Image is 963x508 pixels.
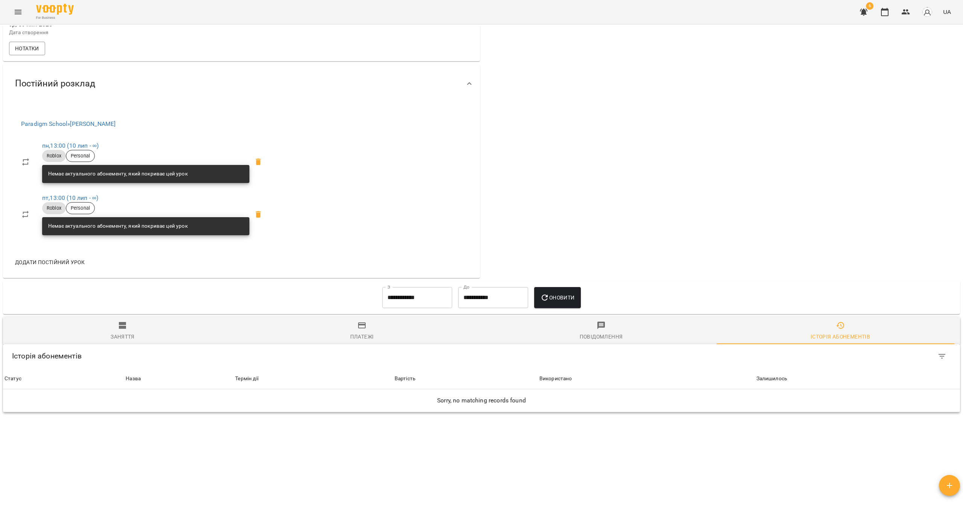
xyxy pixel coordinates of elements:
[12,350,507,362] h6: Історія абонементів
[350,332,374,341] div: Платежі
[9,42,45,55] button: Нотатки
[866,2,873,10] span: 6
[42,142,99,149] a: пн,13:00 (10 лип - ∞)
[395,374,536,383] span: Вартість
[126,374,141,383] div: Назва
[36,4,74,15] img: Voopty Logo
[540,293,574,302] span: Оновити
[943,8,951,16] span: UA
[580,332,623,341] div: Повідомлення
[235,374,391,383] div: Термін дії
[15,258,85,267] span: Додати постійний урок
[539,374,753,383] span: Використано
[21,120,115,127] a: Paradigm School»[PERSON_NAME]
[12,256,88,269] button: Додати постійний урок
[42,205,66,212] span: Roblox
[940,5,954,19] button: UA
[395,374,415,383] div: Sort
[249,153,267,171] span: Видалити приватний урок Зарічний Василь Олегович пн 13:00 клієнта Тітов Артем
[42,194,98,201] a: пт,13:00 (10 лип - ∞)
[756,374,787,383] div: Залишилось
[3,344,960,368] div: Table Toolbar
[5,374,21,383] div: Sort
[756,374,958,383] span: Залишилось
[933,347,951,365] button: Filter Table
[42,153,66,159] span: Roblox
[66,205,94,212] span: Personal
[9,3,27,21] button: Menu
[48,219,188,233] div: Немає актуального абонементу, який покриває цей урок
[539,374,572,383] div: Sort
[126,374,232,383] span: Назва
[811,332,870,341] div: Історія абонементів
[3,64,480,103] div: Постійний розклад
[395,374,415,383] div: Вартість
[5,374,21,383] div: Статус
[9,29,240,36] p: Дата створення
[5,395,958,406] h6: Sorry, no matching records found
[111,332,135,341] div: Заняття
[15,78,95,89] span: Постійний розклад
[126,374,141,383] div: Sort
[756,374,787,383] div: Sort
[66,153,94,159] span: Personal
[922,7,933,17] img: avatar_s.png
[249,206,267,224] span: Видалити приватний урок Зарічний Василь Олегович пт 13:00 клієнта Тітов Артем
[534,287,580,308] button: Оновити
[36,15,74,20] span: For Business
[539,374,572,383] div: Використано
[5,374,123,383] span: Статус
[48,167,188,181] div: Немає актуального абонементу, який покриває цей урок
[15,44,39,53] span: Нотатки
